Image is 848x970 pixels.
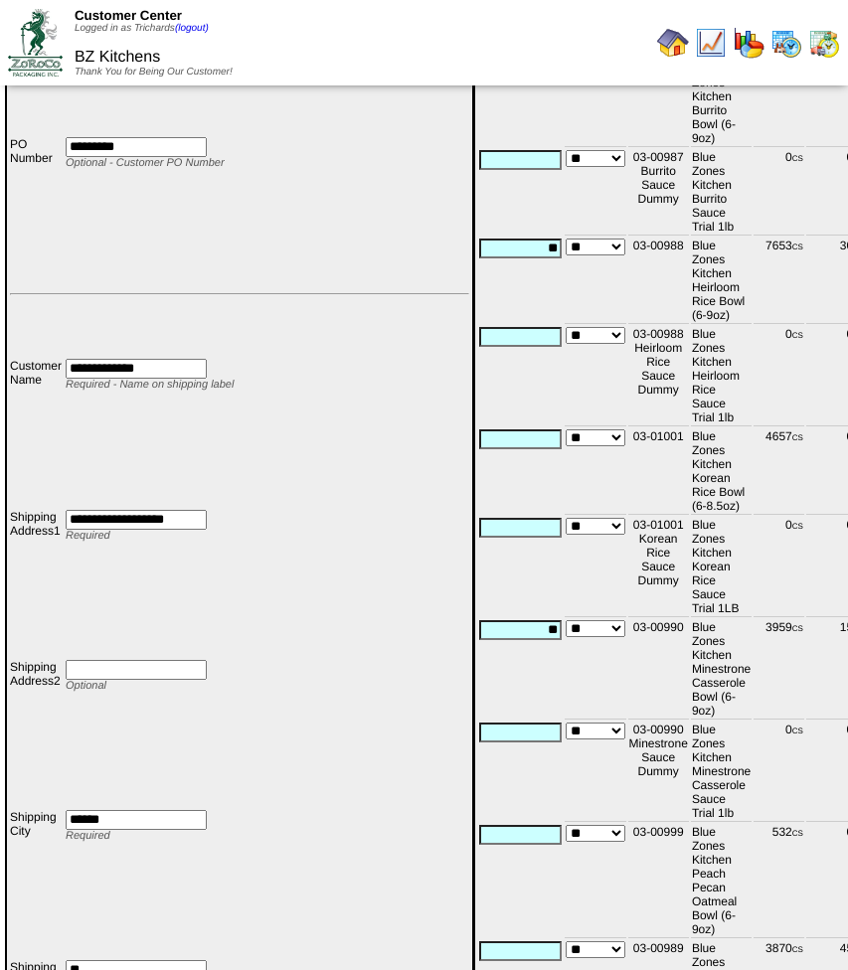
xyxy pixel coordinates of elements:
[691,428,752,515] td: Blue Zones Kitchen Korean Rice Bowl (6-8.5oz)
[628,149,689,236] td: 03-00987 Burrito Sauce Dummy
[66,157,225,169] span: Optional - Customer PO Number
[691,238,752,324] td: Blue Zones Kitchen Heirloom Rice Bowl (6-9oz)
[691,61,752,147] td: Blue Zones Kitchen Burrito Bowl (6-9oz)
[792,945,803,954] span: CS
[628,61,689,147] td: 03-00987
[175,23,209,34] a: (logout)
[9,358,63,506] td: Customer Name
[792,829,803,838] span: CS
[770,27,802,59] img: calendarprod.gif
[792,242,803,251] span: CS
[628,238,689,324] td: 03-00988
[695,27,727,59] img: line_graph.gif
[66,379,234,391] span: Required - Name on shipping label
[754,517,804,617] td: 0
[691,326,752,426] td: Blue Zones Kitchen Heirloom Rice Sauce Trial 1lb
[75,23,209,34] span: Logged in as Trichards
[808,27,840,59] img: calendarinout.gif
[75,49,160,66] span: BZ Kitchens
[792,154,803,163] span: CS
[66,830,110,842] span: Required
[792,433,803,442] span: CS
[628,619,689,720] td: 03-00990
[628,722,689,822] td: 03-00990 Minestrone Sauce Dummy
[792,624,803,633] span: CS
[733,27,764,59] img: graph.gif
[754,149,804,236] td: 0
[628,428,689,515] td: 03-01001
[75,8,182,23] span: Customer Center
[754,61,804,147] td: 3289
[657,27,689,59] img: home.gif
[66,530,110,542] span: Required
[754,619,804,720] td: 3959
[66,680,106,692] span: Optional
[75,67,233,78] span: Thank You for Being Our Customer!
[792,522,803,531] span: CS
[691,722,752,822] td: Blue Zones Kitchen Minestrone Casserole Sauce Trial 1lb
[792,727,803,735] span: CS
[628,517,689,617] td: 03-01001 Korean Rice Sauce Dummy
[628,824,689,938] td: 03-00999
[691,149,752,236] td: Blue Zones Kitchen Burrito Sauce Trial 1lb
[9,809,63,957] td: Shipping City
[691,619,752,720] td: Blue Zones Kitchen Minestrone Casserole Bowl (6-9oz)
[754,238,804,324] td: 7653
[754,824,804,938] td: 532
[8,9,63,76] img: ZoRoCo_Logo(Green%26Foil)%20jpg.webp
[691,824,752,938] td: Blue Zones Kitchen Peach Pecan Oatmeal Bowl (6-9oz)
[754,428,804,515] td: 4657
[792,331,803,340] span: CS
[754,722,804,822] td: 0
[9,659,63,807] td: Shipping Address2
[9,136,63,284] td: PO Number
[9,509,63,657] td: Shipping Address1
[754,326,804,426] td: 0
[628,326,689,426] td: 03-00988 Heirloom Rice Sauce Dummy
[691,517,752,617] td: Blue Zones Kitchen Korean Rice Sauce Trial 1LB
